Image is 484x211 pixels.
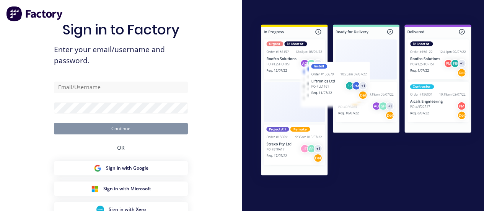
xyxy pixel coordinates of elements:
span: Sign in with Microsoft [103,185,151,192]
h1: Sign in to Factory [62,21,179,38]
span: Enter your email/username and password. [54,44,188,66]
img: Factory [6,6,64,21]
img: Microsoft Sign in [91,185,99,193]
button: Microsoft Sign inSign in with Microsoft [54,182,188,196]
input: Email/Username [54,82,188,93]
button: Continue [54,123,188,134]
button: Google Sign inSign in with Google [54,161,188,175]
img: Google Sign in [94,164,101,172]
span: Sign in with Google [106,165,148,172]
div: OR [117,134,125,161]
